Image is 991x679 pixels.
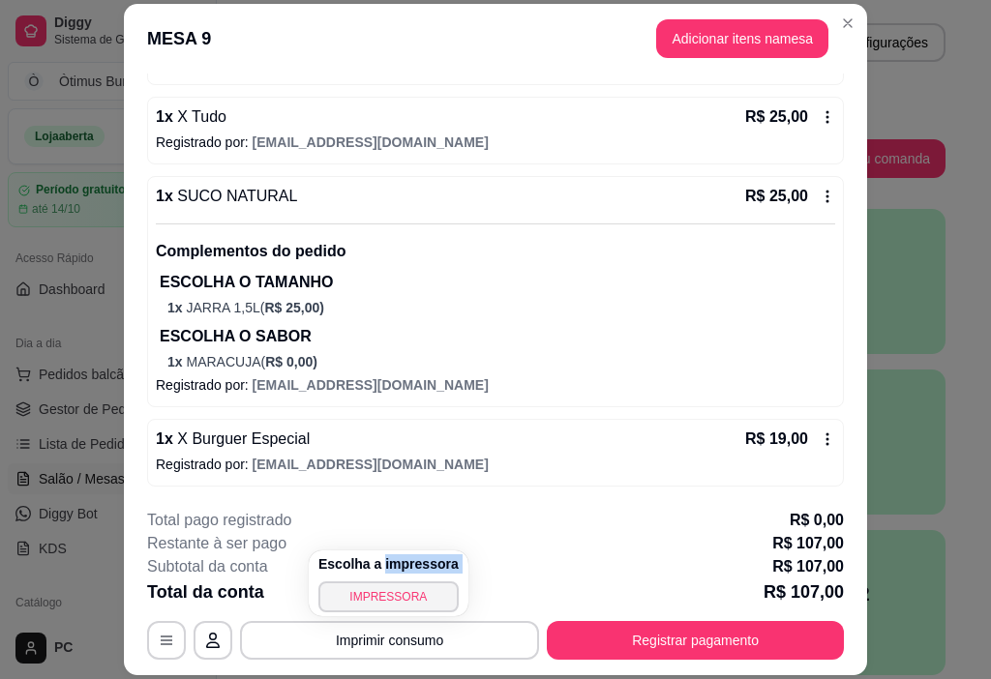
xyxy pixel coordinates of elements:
span: [EMAIL_ADDRESS][DOMAIN_NAME] [253,457,489,472]
p: Registrado por: [156,133,835,152]
button: Close [832,8,863,39]
p: ESCOLHA O SABOR [160,325,835,348]
p: MARACUJA ( [167,352,835,371]
button: Adicionar itens namesa [656,19,828,58]
p: Subtotal da conta [147,555,268,578]
span: 1 x [167,300,186,315]
p: Registrado por: [156,455,835,474]
p: Total da conta [147,578,264,605]
p: JARRA 1,5L ( [167,298,835,317]
p: Registrado por: [156,375,835,395]
p: R$ 107,00 [772,532,844,555]
p: 1 x [156,185,297,208]
p: ESCOLHA O TAMANHO [160,271,835,294]
p: Restante à ser pago [147,532,286,555]
span: X Burguer Especial [173,430,310,447]
span: [EMAIL_ADDRESS][DOMAIN_NAME] [253,134,489,150]
span: 1 x [167,354,186,369]
header: MESA 9 [124,4,867,74]
p: R$ 0,00 [790,509,844,532]
p: Total pago registrado [147,509,291,532]
p: R$ 19,00 [745,428,808,451]
span: R$ 0,00 ) [265,354,317,369]
p: R$ 107,00 [764,578,844,605]
h4: Escolha a impressora [318,554,459,574]
span: R$ 25,00 ) [264,300,324,315]
p: R$ 25,00 [745,185,808,208]
p: R$ 25,00 [745,105,808,129]
p: R$ 107,00 [772,555,844,578]
p: Complementos do pedido [156,240,835,263]
span: SUCO NATURAL [173,188,298,204]
p: 1 x [156,105,226,129]
span: [EMAIL_ADDRESS][DOMAIN_NAME] [253,377,489,393]
p: 1 x [156,428,310,451]
button: Registrar pagamento [547,621,844,660]
button: Imprimir consumo [240,621,539,660]
span: X Tudo [173,108,226,125]
button: IMPRESSORA [318,581,459,612]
